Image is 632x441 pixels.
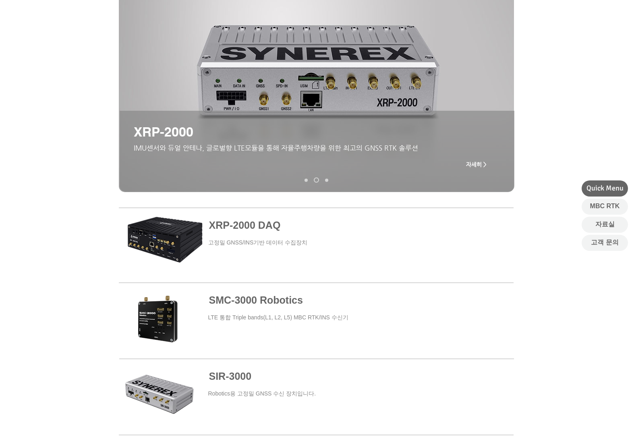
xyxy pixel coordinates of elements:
[314,178,319,183] a: XRP-2000
[582,180,628,197] div: Quick Menu
[460,156,493,172] a: 자세히 >
[209,294,303,306] a: SMC-3000 Robotics
[483,187,632,441] iframe: Wix Chat
[208,390,316,397] a: Robotics용 고정밀 GNSS 수신 장치입니다.
[208,314,348,321] a: LTE 통합 Triple bands(L1, L2, L5) MBC RTK/INS 수신기
[325,178,328,182] a: MGI-2000
[134,144,418,152] span: IMU센서와 듀얼 안테나, 글로벌향 LTE모듈을 통해 자율주행차량을 위한 최고의 GNSS RTK 솔루션​
[301,178,331,183] nav: 슬라이드
[209,371,252,382] a: SIR-3000
[586,183,624,193] span: Quick Menu
[305,178,308,182] a: XRP-2000 DAQ
[134,124,193,139] span: XRP-2000
[466,161,487,168] span: 자세히 >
